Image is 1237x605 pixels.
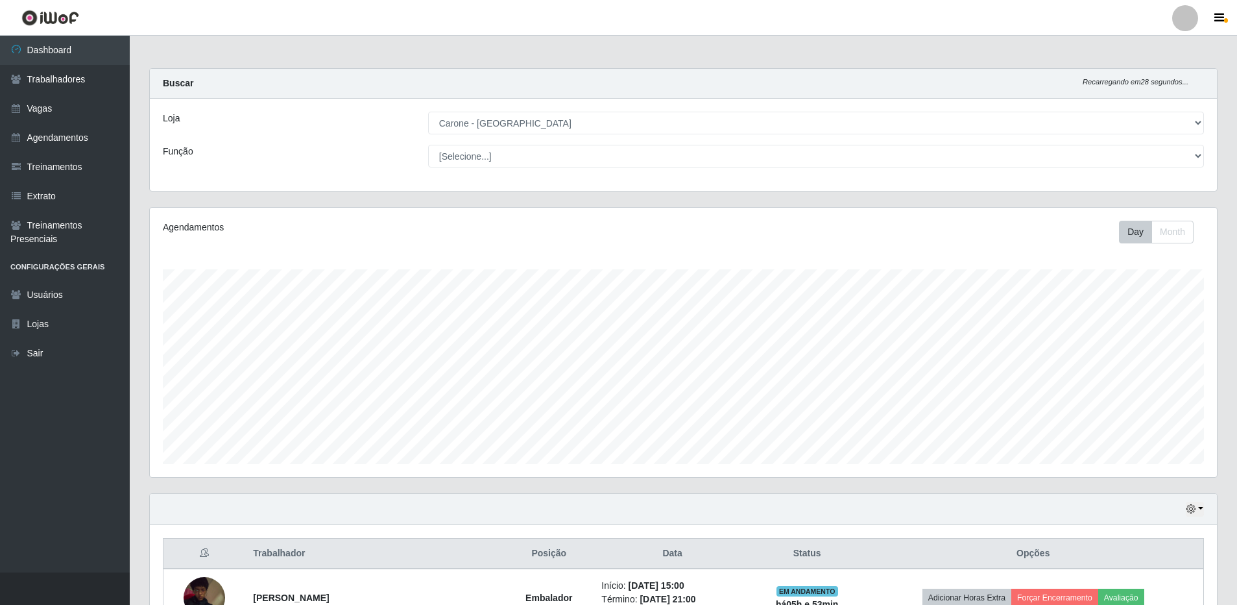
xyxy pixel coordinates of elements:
div: Toolbar with button groups [1119,221,1204,243]
time: [DATE] 15:00 [629,580,684,591]
time: [DATE] 21:00 [640,594,695,604]
button: Month [1151,221,1194,243]
th: Status [751,539,863,569]
strong: Embalador [525,593,572,603]
strong: Buscar [163,78,193,88]
th: Data [594,539,751,569]
th: Opções [863,539,1204,569]
th: Trabalhador [245,539,504,569]
li: Início: [601,579,743,593]
strong: [PERSON_NAME] [253,593,329,603]
span: EM ANDAMENTO [776,586,838,597]
img: CoreUI Logo [21,10,79,26]
th: Posição [504,539,594,569]
label: Função [163,145,193,158]
i: Recarregando em 28 segundos... [1083,78,1188,86]
label: Loja [163,112,180,125]
button: Day [1119,221,1152,243]
div: First group [1119,221,1194,243]
div: Agendamentos [163,221,585,234]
